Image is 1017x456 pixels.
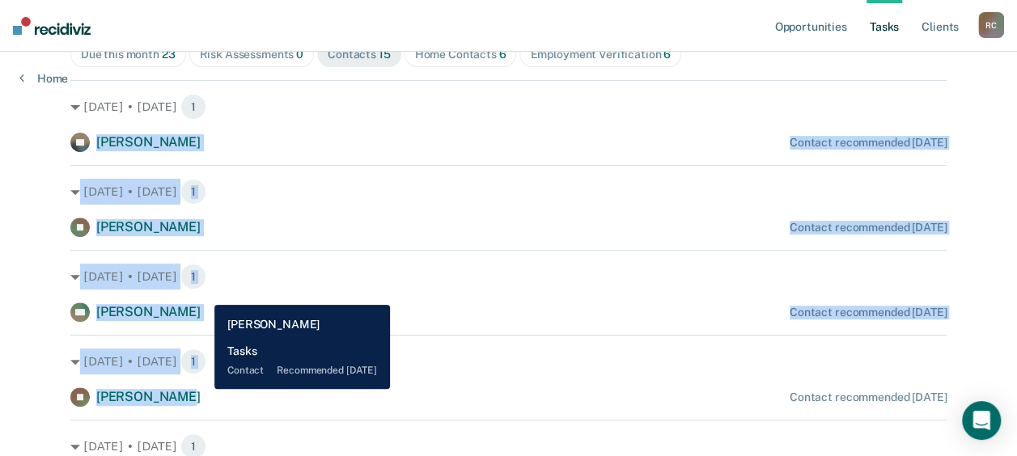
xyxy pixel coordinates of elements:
[978,12,1004,38] div: R C
[530,48,671,61] div: Employment Verification
[70,348,947,374] div: [DATE] • [DATE] 1
[19,71,68,86] a: Home
[81,48,176,61] div: Due this month
[415,48,506,61] div: Home Contacts
[96,389,201,404] span: [PERSON_NAME]
[180,179,206,205] span: 1
[790,136,947,150] div: Contact recommended [DATE]
[962,401,1001,440] div: Open Intercom Messenger
[162,48,176,61] span: 23
[180,264,206,289] span: 1
[96,219,201,234] span: [PERSON_NAME]
[96,304,201,319] span: [PERSON_NAME]
[70,179,947,205] div: [DATE] • [DATE] 1
[296,48,303,61] span: 0
[13,17,91,35] img: Recidiviz
[379,48,391,61] span: 15
[328,48,391,61] div: Contacts
[180,348,206,374] span: 1
[70,264,947,289] div: [DATE] • [DATE] 1
[978,12,1004,38] button: RC
[790,391,947,404] div: Contact recommended [DATE]
[200,48,304,61] div: Risk Assessments
[70,94,947,120] div: [DATE] • [DATE] 1
[790,306,947,319] div: Contact recommended [DATE]
[790,221,947,234] div: Contact recommended [DATE]
[96,134,201,150] span: [PERSON_NAME]
[180,94,206,120] span: 1
[499,48,506,61] span: 6
[663,48,671,61] span: 6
